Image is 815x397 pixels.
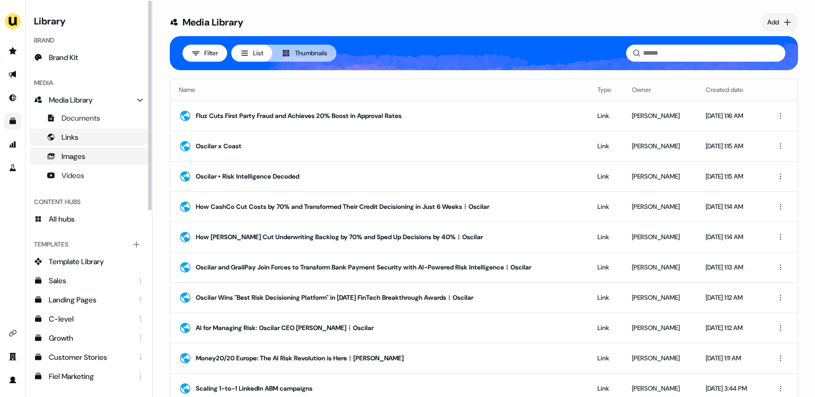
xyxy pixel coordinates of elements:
h1: Media Library [170,13,244,32]
div: [PERSON_NAME] [632,141,688,151]
div: [PERSON_NAME] [632,171,688,182]
div: Oscilar • Risk Intelligence Decoded [196,171,580,182]
div: [PERSON_NAME] [632,201,688,212]
div: [PERSON_NAME] [632,383,688,394]
div: Link [597,232,615,242]
div: Templates [30,236,148,253]
div: [PERSON_NAME] [632,292,688,303]
a: Media Library [30,91,148,108]
a: Landing Pages [30,291,148,308]
div: How CashCo Cut Costs by 70% and Transformed Their Credit Decisioning in Just 6 Weeks︱Oscilar [196,201,580,212]
a: Sales [30,272,148,289]
span: Media Library [49,95,93,105]
span: Brand Kit [49,52,78,63]
span: Images [62,151,85,162]
div: Link [597,383,615,394]
th: Owner [623,79,697,100]
a: Go to prospects [4,43,21,60]
div: [DATE] 1:14 AM [706,232,756,242]
div: [DATE] 1:12 AM [706,323,756,333]
div: Fiel Marketing [49,371,131,382]
a: Go to experiments [4,159,21,176]
span: All hubs [49,214,75,224]
div: Link [597,292,615,303]
div: [DATE] 1:14 AM [706,201,756,212]
div: [PERSON_NAME] [632,323,688,333]
h3: Library [30,13,148,28]
div: Link [597,141,615,151]
div: Brand [30,32,148,49]
div: Link [597,171,615,182]
div: [PERSON_NAME] [632,111,688,121]
div: Growth [49,333,131,343]
button: Thumbnails [272,45,336,62]
a: Go to profile [4,371,21,388]
a: Links [30,129,148,146]
div: Scaling 1-to-1 LinkedIn ABM campaigns [196,383,580,394]
a: All hubs [30,210,148,227]
a: Go to Inbound [4,89,21,106]
div: Fluz Cuts First Party Fraud and Achieves 20% Boost in Approval Rates [196,111,580,121]
div: [PERSON_NAME] [632,353,688,364]
div: [DATE] 1:12 AM [706,292,756,303]
div: Link [597,323,615,333]
a: Go to team [4,348,21,365]
div: [DATE] 1:15 AM [706,171,756,182]
a: Go to templates [4,113,21,130]
a: Images [30,148,148,165]
div: Link [597,262,615,273]
a: Documents [30,109,148,126]
div: Media [30,74,148,91]
div: Customer Stories [49,352,131,362]
a: Go to outbound experience [4,66,21,83]
span: Template Library [49,256,104,267]
th: Name [170,79,589,100]
div: Link [597,201,615,212]
a: C-level [30,310,148,327]
div: Landing Pages [49,294,131,305]
div: Link [597,353,615,364]
button: Filter [183,45,227,62]
a: Go to attribution [4,136,21,153]
div: How [PERSON_NAME] Cut Underwriting Backlog by 70% and Sped Up Decisions by 40%︱Oscilar [196,232,580,242]
th: Created date [697,79,764,100]
a: Growth [30,330,148,347]
a: Brand Kit [30,49,148,66]
button: Add [761,13,798,32]
span: Videos [62,170,84,181]
div: [DATE] 1:13 AM [706,262,756,273]
a: Fiel Marketing [30,368,148,385]
th: Type [589,79,624,100]
div: [DATE] 1:16 AM [706,111,756,121]
div: Oscilar Wins "Best Risk Decisioning Platform" in [DATE] FinTech Breakthrough Awards︱Oscilar [196,292,580,303]
button: List [231,45,272,62]
div: [DATE] 1:11 AM [706,353,756,364]
div: Content Hubs [30,193,148,210]
div: [PERSON_NAME] [632,232,688,242]
div: Oscilar and GrailPay Join Forces to Transform Bank Payment Security with AI-Powered Risk Intellig... [196,262,580,273]
div: [DATE] 1:15 AM [706,141,756,151]
div: [PERSON_NAME] [632,262,688,273]
div: C-level [49,314,131,324]
a: Template Library [30,253,148,270]
a: Customer Stories [30,349,148,366]
div: Oscilar x Coast [196,141,580,151]
div: [DATE] 3:44 PM [706,383,756,394]
span: Links [62,132,79,142]
div: Sales [49,275,131,286]
div: Link [597,111,615,121]
a: Videos [30,167,148,184]
span: Documents [62,113,100,123]
div: AI for Managing Risk: Oscilar CEO [PERSON_NAME]︱Oscilar [196,323,580,333]
a: Go to integrations [4,325,21,342]
div: Money20/20 Europe: The AI Risk Revolution is Here︱[PERSON_NAME] [196,353,580,364]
